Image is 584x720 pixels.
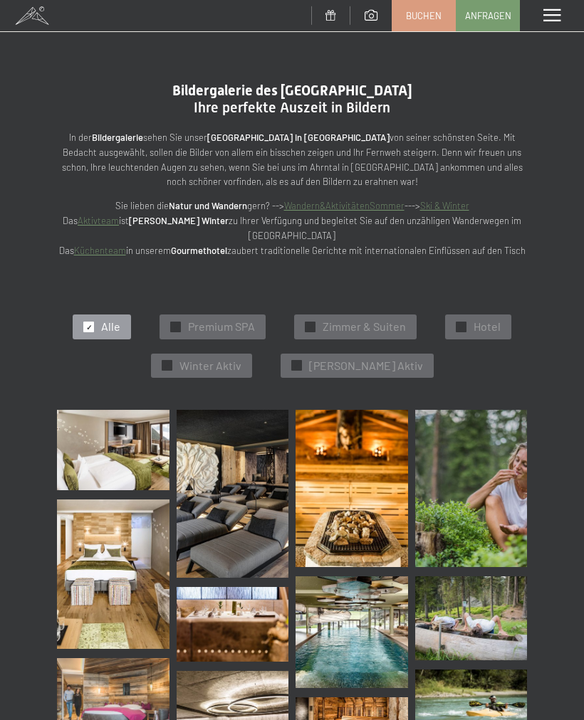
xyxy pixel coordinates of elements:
[465,9,511,22] span: Anfragen
[177,410,289,578] img: Bildergalerie
[293,361,299,371] span: ✓
[78,215,119,226] a: Aktivteam
[457,1,519,31] a: Anfragen
[309,358,423,374] span: [PERSON_NAME] Aktiv
[57,130,527,189] p: In der sehen Sie unser von seiner schönsten Seite. Mit Bedacht ausgewählt, sollen die Bilder von ...
[308,322,313,332] span: ✓
[323,319,406,334] span: Zimmer & Suiten
[415,410,528,567] img: Bildergalerie
[392,1,455,31] a: Buchen
[86,322,92,332] span: ✓
[173,322,179,332] span: ✓
[164,361,170,371] span: ✓
[92,132,143,143] strong: Bildergalerie
[57,499,170,649] img: Bildergalerie
[169,200,247,211] strong: Natur und Wandern
[74,245,126,256] a: Küchenteam
[57,198,527,258] p: Sie lieben die gern? --> ---> Das ist zu Ihrer Verfügung und begleitet Sie auf den unzähligen Wan...
[207,132,390,143] strong: [GEOGRAPHIC_DATA] in [GEOGRAPHIC_DATA]
[420,200,469,211] a: Ski & Winter
[194,99,390,116] span: Ihre perfekte Auszeit in Bildern
[296,576,408,689] a: Spiel & Spass im Family Pool - Kinderbecken - Urlaub
[284,200,405,211] a: Wandern&AktivitätenSommer
[177,587,289,662] img: Bildergalerie
[296,410,408,567] img: Bildergalerie
[188,319,255,334] span: Premium SPA
[459,322,464,332] span: ✓
[57,410,170,490] img: Bildergalerie
[179,358,241,374] span: Winter Aktiv
[296,576,408,689] img: Spielspaß mit der ganzen Familie
[171,245,227,256] strong: Gourmethotel
[129,215,229,226] strong: [PERSON_NAME] Winter
[101,319,120,334] span: Alle
[406,9,442,22] span: Buchen
[172,82,412,99] span: Bildergalerie des [GEOGRAPHIC_DATA]
[474,319,501,334] span: Hotel
[415,576,528,660] img: Bildergalerie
